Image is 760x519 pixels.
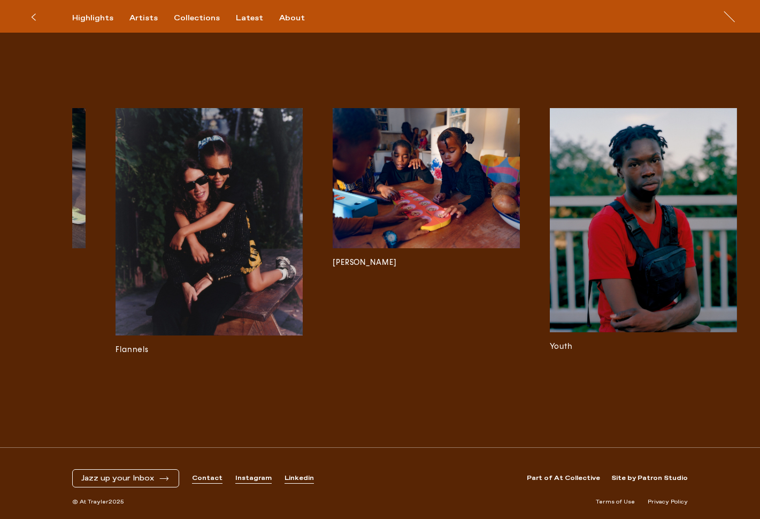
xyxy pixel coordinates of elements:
[81,474,154,483] span: Jazz up your Inbox
[550,341,737,353] h3: Youth
[611,474,688,483] a: Site by Patron Studio
[285,474,314,483] a: Linkedin
[235,474,272,483] a: Instagram
[236,13,263,23] div: Latest
[279,13,321,23] button: About
[81,474,170,483] button: Jazz up your Inbox
[129,13,158,23] div: Artists
[279,13,305,23] div: About
[596,498,635,506] a: Terms of Use
[648,498,688,506] a: Privacy Policy
[116,344,303,356] h3: Flannels
[236,13,279,23] button: Latest
[174,13,220,23] div: Collections
[72,13,113,23] div: Highlights
[192,474,222,483] a: Contact
[116,108,303,378] a: Flannels
[550,108,737,378] a: Youth
[333,108,520,378] a: [PERSON_NAME]
[72,13,129,23] button: Highlights
[527,474,600,483] a: Part of At Collective
[333,257,520,269] h3: [PERSON_NAME]
[174,13,236,23] button: Collections
[129,13,174,23] button: Artists
[72,498,124,506] span: © At Trayler 2025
